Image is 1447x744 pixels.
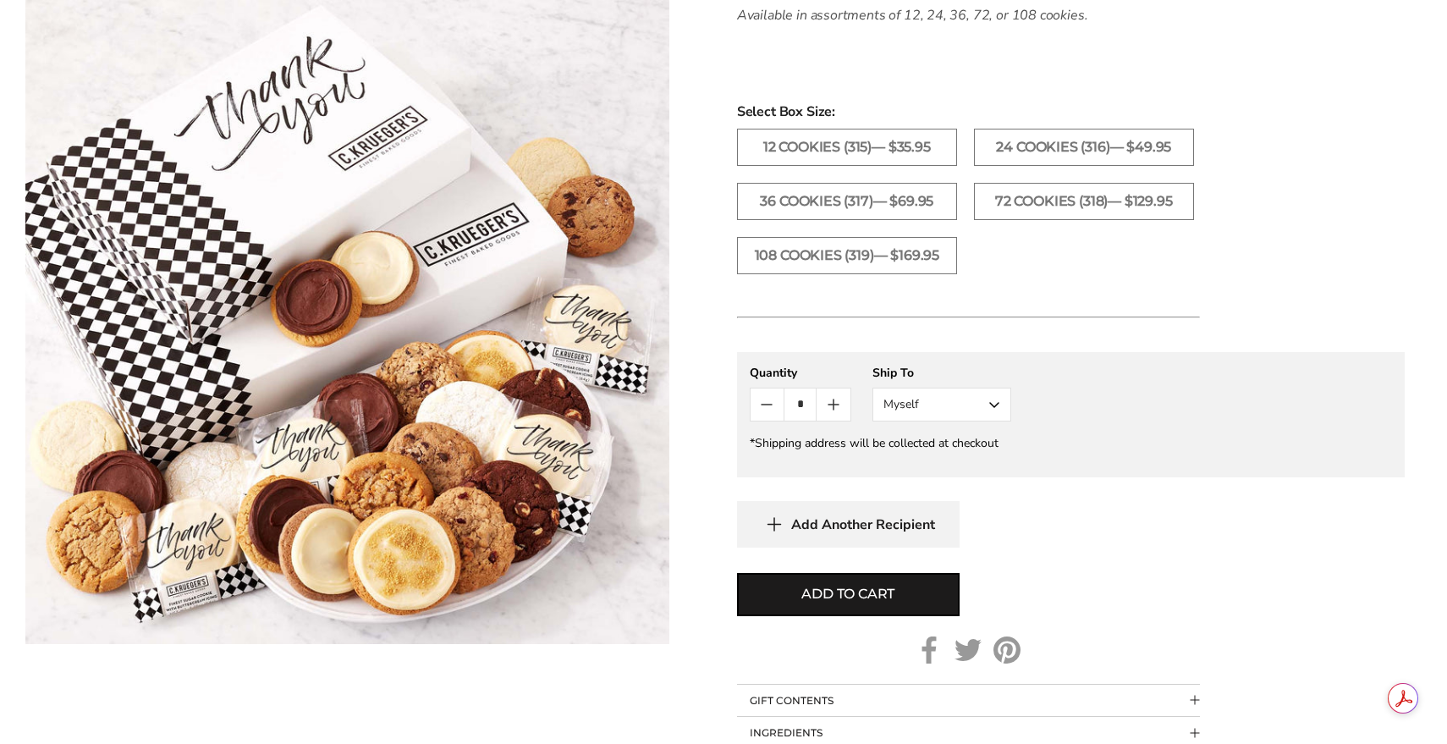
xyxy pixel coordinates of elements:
span: Add Another Recipient [791,516,935,533]
label: 36 Cookies (317)— $69.95 [737,183,957,220]
label: 72 Cookies (318)— $129.95 [974,183,1194,220]
label: 24 Cookies (316)— $49.95 [974,129,1194,166]
span: Select Box Size: [737,102,1405,122]
em: Available in assortments of 12, 24, 36, 72, or 108 cookies. [737,6,1088,25]
a: Facebook [916,637,943,664]
a: Twitter [955,637,982,664]
button: Add Another Recipient [737,501,960,548]
button: Add to cart [737,573,960,616]
input: Quantity [784,389,817,421]
a: Pinterest [993,637,1021,664]
button: Count plus [817,389,850,421]
span: Add to cart [801,584,894,604]
button: Collapsible block button [737,685,1200,717]
label: 12 Cookies (315)— $35.95 [737,129,957,166]
button: Count minus [751,389,784,421]
button: Myself [872,388,1011,422]
gfm-form: New recipient [737,352,1405,477]
div: Quantity [750,365,851,381]
div: Ship To [872,365,1011,381]
label: 108 Cookies (319)— $169.95 [737,237,957,274]
div: *Shipping address will be collected at checkout [750,435,1392,451]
